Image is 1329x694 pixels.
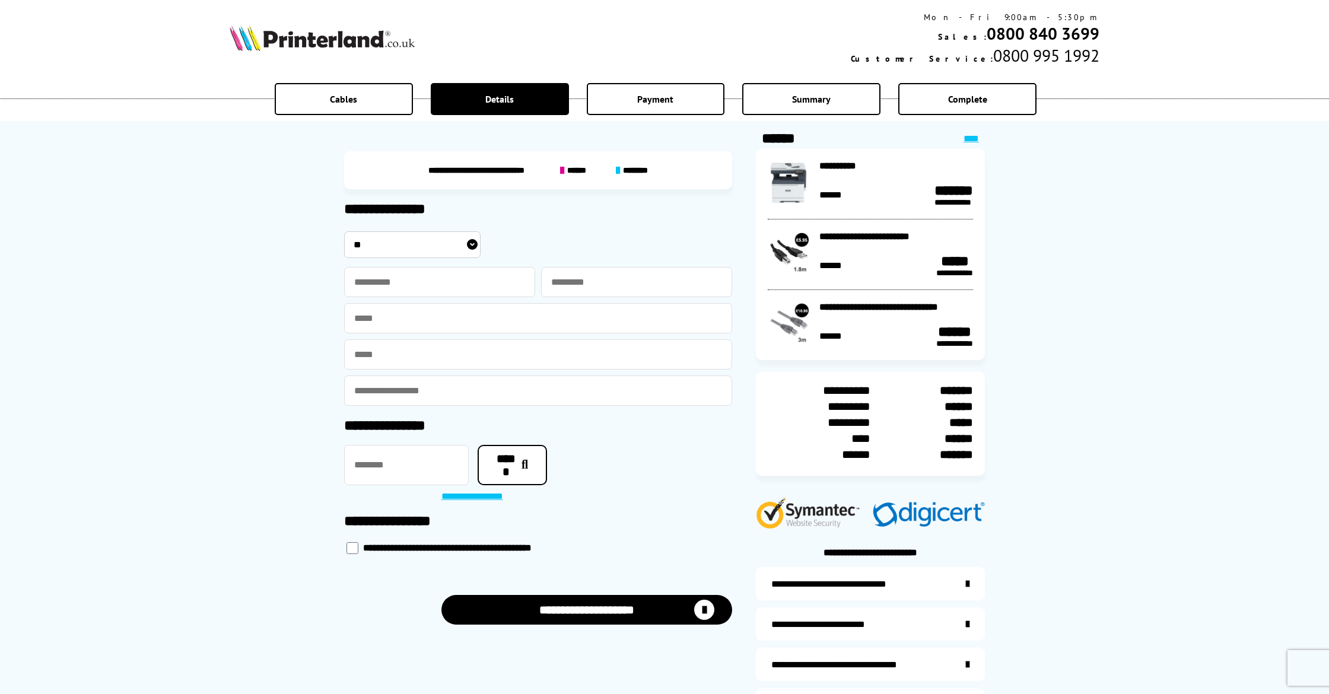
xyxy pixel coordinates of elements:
[230,25,415,51] img: Printerland Logo
[756,648,985,681] a: additional-cables
[938,31,987,42] span: Sales:
[987,23,1099,44] a: 0800 840 3699
[851,12,1099,23] div: Mon - Fri 9:00am - 5:30pm
[756,567,985,600] a: additional-ink
[792,93,831,105] span: Summary
[851,53,993,64] span: Customer Service:
[485,93,514,105] span: Details
[756,607,985,641] a: items-arrive
[948,93,987,105] span: Complete
[637,93,673,105] span: Payment
[993,44,1099,66] span: 0800 995 1992
[330,93,357,105] span: Cables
